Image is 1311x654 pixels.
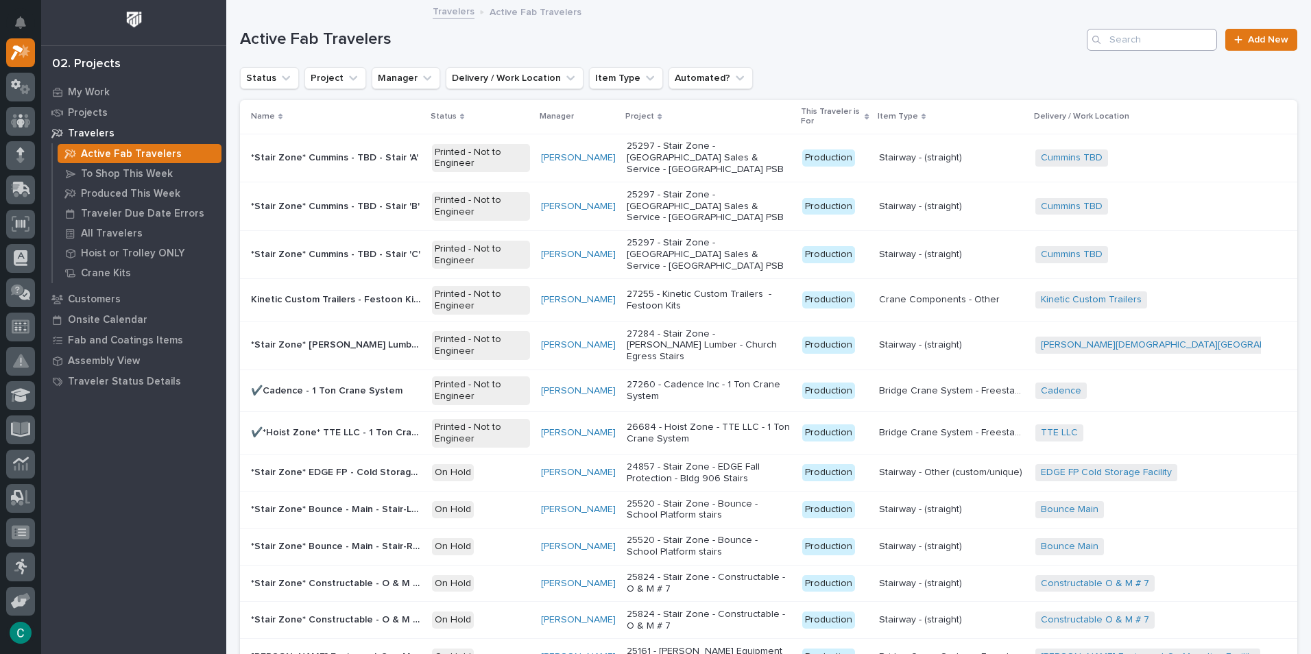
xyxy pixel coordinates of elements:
p: Stairway - (straight) [879,538,965,553]
p: Status [431,109,457,124]
a: Constructable O & M # 7 [1041,578,1149,590]
a: Traveler Due Date Errors [53,204,226,223]
a: [PERSON_NAME] [541,578,616,590]
p: *Stair Zone* Constructable - O & M # 7 - Guardrailing [251,575,424,590]
p: *Stair Zone* Cummins - TBD - Stair 'B' [251,198,422,213]
p: Delivery / Work Location [1034,109,1129,124]
button: Notifications [6,8,35,37]
p: Customers [68,293,121,306]
p: 25297 - Stair Zone - [GEOGRAPHIC_DATA] Sales & Service - [GEOGRAPHIC_DATA] PSB [627,189,791,223]
a: [PERSON_NAME] [541,201,616,213]
a: Travelers [41,123,226,143]
a: Cummins TBD [1041,152,1103,164]
p: Item Type [878,109,918,124]
p: 27260 - Cadence Inc - 1 Ton Crane System [627,379,791,402]
div: Production [802,149,855,167]
button: Status [240,67,299,89]
button: Item Type [589,67,663,89]
p: Projects [68,107,108,119]
p: My Work [68,86,110,99]
a: Crane Kits [53,263,226,282]
a: My Work [41,82,226,102]
a: Fab and Coatings Items [41,330,226,350]
p: Stairway - (straight) [879,337,965,351]
a: Hoist or Trolley ONLY [53,243,226,263]
p: Stairway - (straight) [879,575,965,590]
tr: *Stair Zone* Cummins - TBD - Stair 'A'*Stair Zone* Cummins - TBD - Stair 'A' Printed - Not to Eng... [240,134,1297,182]
p: Traveler Due Date Errors [81,208,204,220]
div: On Hold [432,611,474,629]
p: Stairway - (straight) [879,501,965,516]
a: [PERSON_NAME] [541,467,616,479]
a: [PERSON_NAME] [541,614,616,626]
img: Workspace Logo [121,7,147,32]
button: Delivery / Work Location [446,67,584,89]
a: Produced This Week [53,184,226,203]
p: *Stair Zone* Cummins - TBD - Stair 'A' [251,149,421,164]
tr: *Stair Zone* EDGE FP - Cold Storage Facility - Stair & Ship Ladder*Stair Zone* EDGE FP - Cold Sto... [240,455,1297,492]
a: Active Fab Travelers [53,144,226,163]
div: Production [802,337,855,354]
p: *Stair Zone* Cummins - TBD - Stair 'C' [251,246,423,261]
a: [PERSON_NAME] [541,249,616,261]
p: Stairway - Other (custom/unique) [879,464,1025,479]
div: Printed - Not to Engineer [432,192,530,221]
a: To Shop This Week [53,164,226,183]
a: EDGE FP Cold Storage Facility [1041,467,1172,479]
div: Production [802,291,855,308]
div: Production [802,246,855,263]
tr: *Stair Zone* [PERSON_NAME] Lumber - [DEMOGRAPHIC_DATA] - Egress Stair*Stair Zone* [PERSON_NAME] L... [240,322,1297,370]
a: Cummins TBD [1041,201,1103,213]
div: Printed - Not to Engineer [432,331,530,360]
p: Stairway - (straight) [879,198,965,213]
a: Constructable O & M # 7 [1041,614,1149,626]
p: Stairway - (straight) [879,149,965,164]
p: 25297 - Stair Zone - [GEOGRAPHIC_DATA] Sales & Service - [GEOGRAPHIC_DATA] PSB [627,237,791,271]
p: 24857 - Stair Zone - EDGE Fall Protection - Bldg 906 Stairs [627,461,791,485]
p: 27255 - Kinetic Custom Trailers - Festoon Kits [627,289,791,312]
div: Production [802,424,855,441]
tr: *Stair Zone* Bounce - Main - Stair-Right*Stair Zone* Bounce - Main - Stair-Right On Hold[PERSON_N... [240,528,1297,565]
p: Fab and Coatings Items [68,335,183,347]
p: *Stair Zone* Bounce - Main - Stair-Right [251,538,424,553]
button: Manager [372,67,440,89]
p: Active Fab Travelers [81,148,182,160]
a: Kinetic Custom Trailers [1041,294,1142,306]
p: *Stair Zone* Bounce - Main - Stair-Left [251,501,424,516]
div: On Hold [432,501,474,518]
a: [PERSON_NAME] [541,385,616,397]
a: [PERSON_NAME] [541,427,616,439]
p: To Shop This Week [81,168,173,180]
tr: *Stair Zone* Cummins - TBD - Stair 'B'*Stair Zone* Cummins - TBD - Stair 'B' Printed - Not to Eng... [240,182,1297,231]
p: Produced This Week [81,188,180,200]
p: Hoist or Trolley ONLY [81,247,185,260]
a: Add New [1225,29,1297,51]
a: Projects [41,102,226,123]
div: Printed - Not to Engineer [432,286,530,315]
p: Name [251,109,275,124]
p: 25824 - Stair Zone - Constructable - O & M # 7 [627,609,791,632]
span: Add New [1248,35,1288,45]
button: Automated? [669,67,753,89]
p: Onsite Calendar [68,314,147,326]
a: [PERSON_NAME] [541,339,616,351]
p: ✔️Cadence - 1 Ton Crane System [251,383,405,397]
p: 25520 - Stair Zone - Bounce - School Platform stairs [627,498,791,522]
div: Production [802,575,855,592]
p: Bridge Crane System - Freestanding Ultralite [879,424,1027,439]
div: Production [802,198,855,215]
tr: *Stair Zone* Cummins - TBD - Stair 'C'*Stair Zone* Cummins - TBD - Stair 'C' Printed - Not to Eng... [240,230,1297,279]
p: Travelers [68,128,115,140]
tr: *Stair Zone* Constructable - O & M # 7 - Guardrailing*Stair Zone* Constructable - O & M # 7 - Gua... [240,565,1297,602]
p: All Travelers [81,228,143,240]
div: Printed - Not to Engineer [432,241,530,269]
div: Printed - Not to Engineer [432,419,530,448]
p: Manager [540,109,574,124]
a: Assembly View [41,350,226,371]
p: Traveler Status Details [68,376,181,388]
div: Production [802,383,855,400]
a: [PERSON_NAME] [541,152,616,164]
a: All Travelers [53,223,226,243]
tr: *Stair Zone* Constructable - O & M # 7 - Mezz Stairs*Stair Zone* Constructable - O & M # 7 - Mezz... [240,602,1297,639]
p: *Stair Zone* Constructable - O & M # 7 - Mezz Stairs [251,611,424,626]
